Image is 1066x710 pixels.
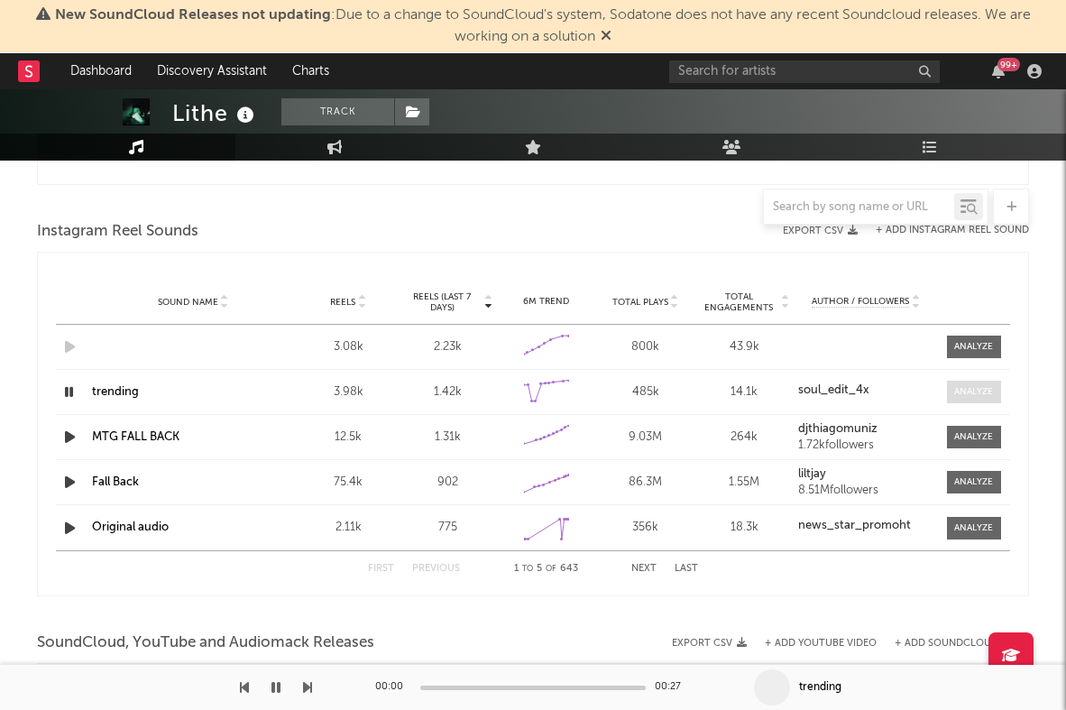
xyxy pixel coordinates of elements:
[798,384,933,397] a: soul_edit_4x
[631,564,657,574] button: Next
[812,296,909,308] span: Author / Followers
[858,226,1029,235] div: + Add Instagram Reel Sound
[330,297,355,308] span: Reels
[501,295,592,309] div: 6M Trend
[402,338,492,356] div: 2.23k
[375,677,411,698] div: 00:00
[877,639,1029,649] button: + Add SoundCloud Song
[612,297,668,308] span: Total Plays
[368,564,394,574] button: First
[55,8,331,23] span: New SoundCloud Releases not updating
[58,53,144,89] a: Dashboard
[798,468,826,480] strong: liltjay
[783,226,858,236] button: Export CSV
[992,64,1005,78] button: 99+
[303,519,393,537] div: 2.11k
[402,383,492,401] div: 1.42k
[172,98,259,128] div: Lithe
[92,431,179,443] a: MTG FALL BACK
[799,679,841,696] div: trending
[876,226,1029,235] button: + Add Instagram Reel Sound
[675,564,698,574] button: Last
[496,558,595,580] div: 1 5 643
[798,439,933,452] div: 1.72k followers
[655,677,691,698] div: 00:27
[601,383,691,401] div: 485k
[601,474,691,492] div: 86.3M
[895,639,1029,649] button: + Add SoundCloud Song
[402,474,492,492] div: 902
[672,638,747,649] button: Export CSV
[700,519,790,537] div: 18.3k
[700,338,790,356] div: 43.9k
[281,98,394,125] button: Track
[798,468,933,481] a: liltjay
[144,53,280,89] a: Discovery Assistant
[522,153,533,161] span: to
[765,639,877,649] button: + Add YouTube Video
[303,383,393,401] div: 3.98k
[700,429,790,447] div: 264k
[601,30,611,44] span: Dismiss
[798,520,911,531] strong: news_star_promoht
[798,484,933,497] div: 8.51M followers
[700,474,790,492] div: 1.55M
[402,429,492,447] div: 1.31k
[303,429,393,447] div: 12.5k
[546,153,556,161] span: of
[798,423,878,435] strong: djthiagomuniz
[92,476,139,488] a: Fall Back
[798,384,869,396] strong: soul_edit_4x
[402,291,482,313] span: Reels (last 7 days)
[92,386,139,398] a: trending
[412,564,460,574] button: Previous
[764,200,954,215] input: Search by song name or URL
[546,565,556,573] span: of
[37,221,198,243] span: Instagram Reel Sounds
[280,53,342,89] a: Charts
[601,519,691,537] div: 356k
[798,520,933,532] a: news_star_promoht
[997,58,1020,71] div: 99 +
[158,297,218,308] span: Sound Name
[402,519,492,537] div: 775
[747,639,877,649] div: + Add YouTube Video
[700,291,779,313] span: Total Engagements
[522,565,533,573] span: to
[92,521,169,533] a: Original audio
[303,338,393,356] div: 3.08k
[601,429,691,447] div: 9.03M
[55,8,1031,44] span: : Due to a change to SoundCloud's system, Sodatone does not have any recent Soundcloud releases. ...
[303,474,393,492] div: 75.4k
[669,60,940,83] input: Search for artists
[798,423,933,436] a: djthiagomuniz
[601,338,691,356] div: 800k
[700,383,790,401] div: 14.1k
[37,632,374,654] span: SoundCloud, YouTube and Audiomack Releases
